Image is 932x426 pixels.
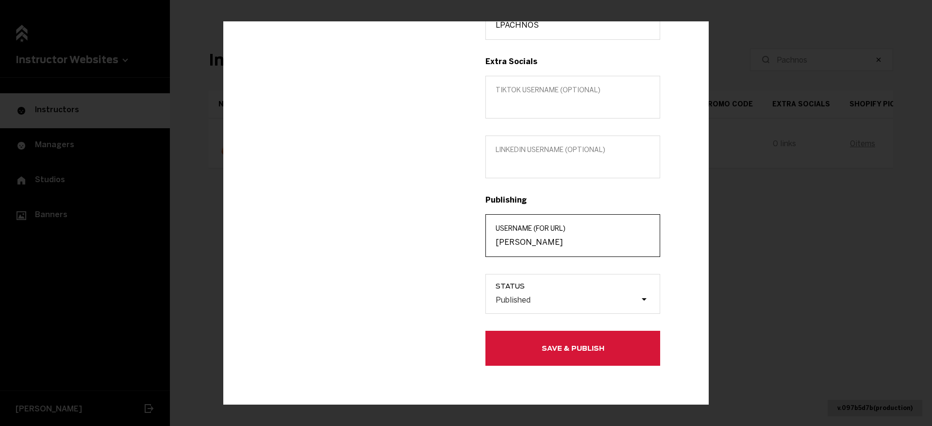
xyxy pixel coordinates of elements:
span: LinkedIn username (optional) [496,146,650,154]
input: Promo Code [496,20,650,30]
h3: Extra Socials [485,57,660,66]
input: LinkedIn username (optional) [496,159,650,168]
div: Example Modal [223,21,709,405]
span: TikTok username (optional) [496,86,650,94]
h3: Publishing [485,195,660,204]
input: Username (for url) [496,238,650,247]
div: Published [496,295,531,304]
span: Status [496,282,660,290]
span: Username (for url) [496,224,650,233]
input: TikTok username (optional) [496,99,650,108]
